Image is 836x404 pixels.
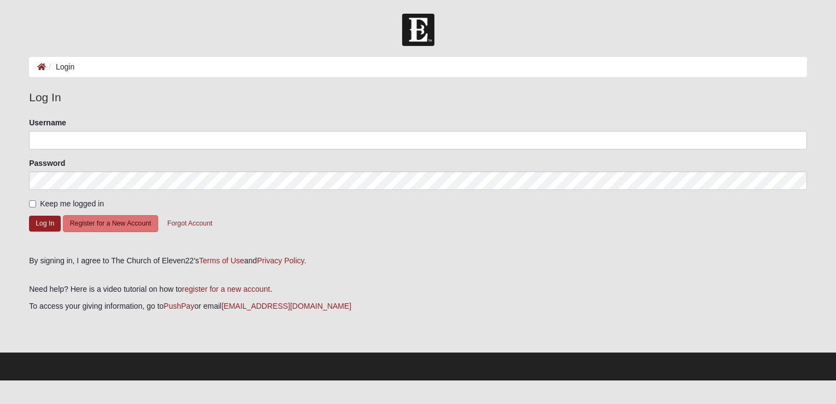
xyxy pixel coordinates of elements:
div: By signing in, I agree to The Church of Eleven22's and . [29,255,807,267]
a: register for a new account [182,285,270,293]
a: Privacy Policy [257,256,304,265]
label: Password [29,158,65,169]
a: [EMAIL_ADDRESS][DOMAIN_NAME] [222,302,351,310]
a: Terms of Use [199,256,244,265]
p: Need help? Here is a video tutorial on how to . [29,284,807,295]
button: Register for a New Account [63,215,158,232]
button: Log In [29,216,61,232]
button: Forgot Account [160,215,219,232]
p: To access your giving information, go to or email [29,301,807,312]
li: Login [46,61,74,73]
input: Keep me logged in [29,200,36,207]
label: Username [29,117,66,128]
img: Church of Eleven22 Logo [402,14,434,46]
span: Keep me logged in [40,199,104,208]
legend: Log In [29,89,807,106]
a: PushPay [164,302,194,310]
